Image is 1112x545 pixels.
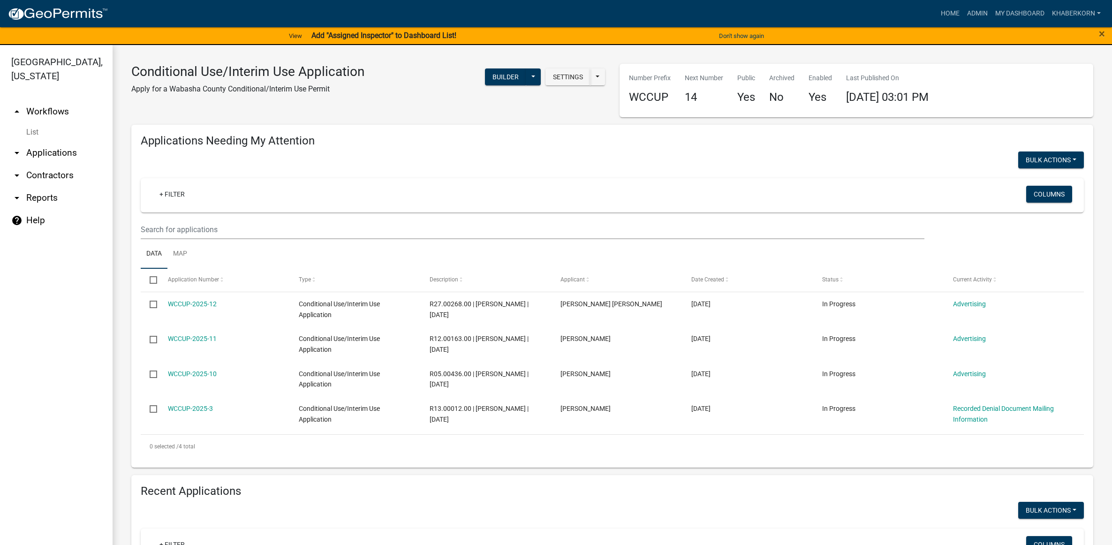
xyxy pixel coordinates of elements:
span: R13.00012.00 | Thomas Rothering | 02/12/2025 [430,405,529,423]
p: Next Number [685,73,723,83]
a: Map [167,239,193,269]
a: khaberkorn [1048,5,1104,23]
p: Public [737,73,755,83]
span: In Progress [822,405,855,412]
button: Don't show again [715,28,768,44]
p: Archived [769,73,794,83]
span: 0 selected / [150,443,179,450]
p: Number Prefix [629,73,671,83]
i: arrow_drop_down [11,170,23,181]
h4: Applications Needing My Attention [141,134,1084,148]
h4: 14 [685,91,723,104]
span: Daniel Wagner [560,335,611,342]
h4: No [769,91,794,104]
datatable-header-cell: Current Activity [944,269,1075,291]
datatable-header-cell: Select [141,269,159,291]
a: WCCUP-2025-12 [168,300,217,308]
span: In Progress [822,370,855,378]
h4: Recent Applications [141,484,1084,498]
a: View [285,28,306,44]
datatable-header-cell: Description [421,269,552,291]
a: My Dashboard [991,5,1048,23]
span: Adam Michael Dalton [560,300,662,308]
span: Status [822,276,839,283]
a: Data [141,239,167,269]
button: Close [1099,28,1105,39]
span: In Progress [822,335,855,342]
a: WCCUP-2025-11 [168,335,217,342]
span: Conditional Use/Interim Use Application [299,370,380,388]
datatable-header-cell: Status [813,269,944,291]
span: Conditional Use/Interim Use Application [299,335,380,353]
a: WCCUP-2025-10 [168,370,217,378]
datatable-header-cell: Type [289,269,420,291]
h4: WCCUP [629,91,671,104]
a: Advertising [953,300,986,308]
span: Description [430,276,458,283]
span: 02/12/2025 [691,405,711,412]
span: Type [299,276,311,283]
span: 06/27/2025 [691,370,711,378]
datatable-header-cell: Date Created [682,269,813,291]
strong: Add "Assigned Inspector" to Dashboard List! [311,31,456,40]
h3: Conditional Use/Interim Use Application [131,64,364,80]
span: Applicant [560,276,585,283]
span: Conditional Use/Interim Use Application [299,300,380,318]
span: Application Number [168,276,219,283]
a: WCCUP-2025-3 [168,405,213,412]
datatable-header-cell: Applicant [552,269,682,291]
span: R05.00436.00 | Troy Baker | 06/27/2025 [430,370,529,388]
p: Enabled [809,73,832,83]
a: Advertising [953,370,986,378]
i: arrow_drop_down [11,147,23,159]
p: Apply for a Wabasha County Conditional/Interim Use Permit [131,83,364,95]
a: Advertising [953,335,986,342]
span: Troy Baker [560,370,611,378]
span: × [1099,27,1105,40]
i: arrow_drop_down [11,192,23,204]
span: 07/21/2025 [691,335,711,342]
input: Search for applications [141,220,924,239]
button: Settings [545,68,590,85]
span: [DATE] 03:01 PM [846,91,929,104]
button: Bulk Actions [1018,502,1084,519]
h4: Yes [737,91,755,104]
div: 4 total [141,435,1084,458]
p: Last Published On [846,73,929,83]
button: Bulk Actions [1018,151,1084,168]
span: R27.00268.00 | Hunter Kapple | 08/07/2025 [430,300,529,318]
a: + Filter [152,186,192,203]
button: Columns [1026,186,1072,203]
span: 08/06/2025 [691,300,711,308]
datatable-header-cell: Application Number [159,269,289,291]
i: arrow_drop_up [11,106,23,117]
span: Current Activity [953,276,992,283]
h4: Yes [809,91,832,104]
span: In Progress [822,300,855,308]
a: Recorded Denial Document Mailing Information [953,405,1054,423]
span: Thomas Rothering [560,405,611,412]
span: Date Created [691,276,724,283]
span: R12.00163.00 | Daniel Wagner | 07/21/2025 [430,335,529,353]
a: Home [937,5,963,23]
a: Admin [963,5,991,23]
button: Builder [485,68,526,85]
span: Conditional Use/Interim Use Application [299,405,380,423]
i: help [11,215,23,226]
